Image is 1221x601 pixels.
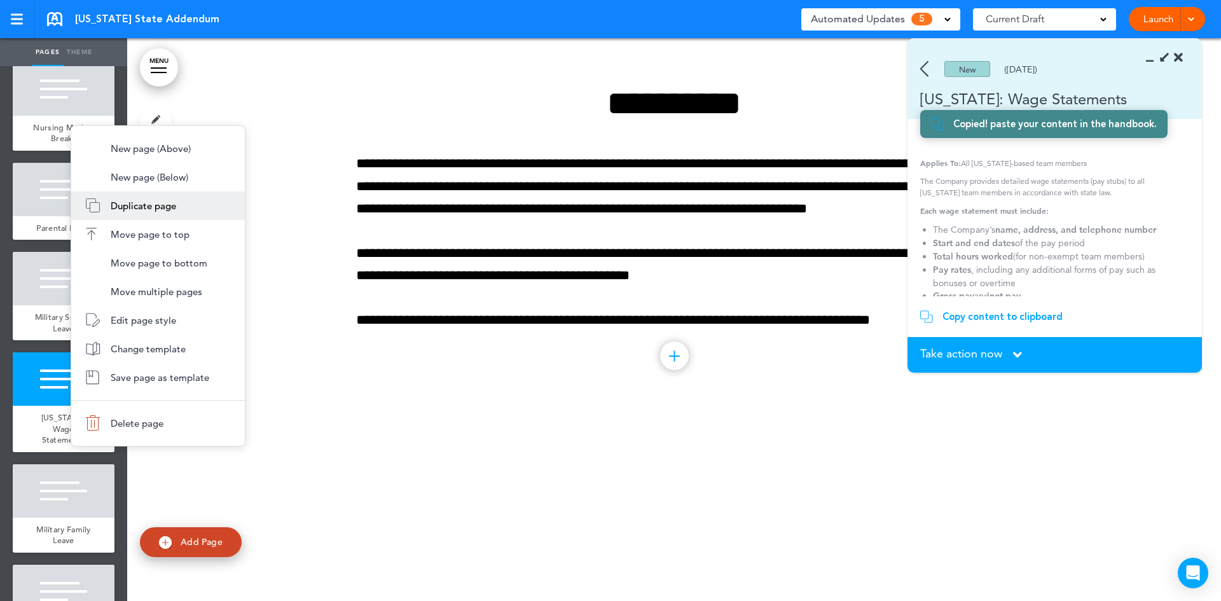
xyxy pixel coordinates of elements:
span: Move page to bottom [111,257,207,269]
span: New page (Below) [111,171,188,183]
span: Move page to top [111,228,190,240]
span: Delete page [111,417,163,429]
span: Move multiple pages [111,286,202,298]
span: Duplicate page [111,200,176,212]
div: Open Intercom Messenger [1178,558,1208,588]
span: Edit page style [111,314,176,326]
span: Save page as template [111,371,209,383]
span: New page (Above) [111,142,191,155]
span: Change template [111,343,186,355]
